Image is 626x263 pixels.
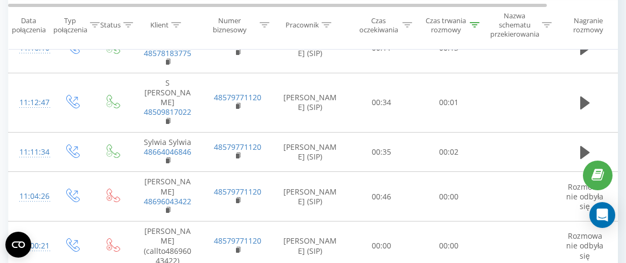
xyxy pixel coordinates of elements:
[9,16,48,34] div: Data połączenia
[562,16,614,34] div: Nagranie rozmowy
[100,20,121,30] div: Status
[150,20,169,30] div: Klient
[19,186,41,207] div: 11:04:26
[133,132,203,172] td: Sylwia Sylwia
[425,16,467,34] div: Czas trwania rozmowy
[19,142,41,163] div: 11:11:34
[357,16,400,34] div: Czas oczekiwania
[286,20,319,30] div: Pracownik
[144,107,191,117] a: 48509817022
[348,132,415,172] td: 00:35
[490,11,539,39] div: Nazwa schematu przekierowania
[348,172,415,222] td: 00:46
[566,182,603,211] span: Rozmowa nie odbyła się
[415,172,483,222] td: 00:00
[415,132,483,172] td: 00:02
[144,147,191,157] a: 48664046846
[5,232,31,258] button: Open CMP widget
[566,231,603,260] span: Rozmowa nie odbyła się
[214,186,261,197] a: 48579771120
[415,73,483,132] td: 00:01
[348,73,415,132] td: 00:34
[53,16,87,34] div: Typ połączenia
[273,73,348,132] td: [PERSON_NAME] (SIP)
[133,172,203,222] td: [PERSON_NAME]
[133,73,203,132] td: S [PERSON_NAME]
[144,48,191,58] a: 48578183775
[273,172,348,222] td: [PERSON_NAME] (SIP)
[214,142,261,152] a: 48579771120
[589,202,615,228] div: Open Intercom Messenger
[19,92,41,113] div: 11:12:47
[144,196,191,206] a: 48696043422
[273,132,348,172] td: [PERSON_NAME] (SIP)
[214,236,261,246] a: 48579771120
[214,92,261,102] a: 48579771120
[203,16,258,34] div: Numer biznesowy
[19,236,41,257] div: 11:00:21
